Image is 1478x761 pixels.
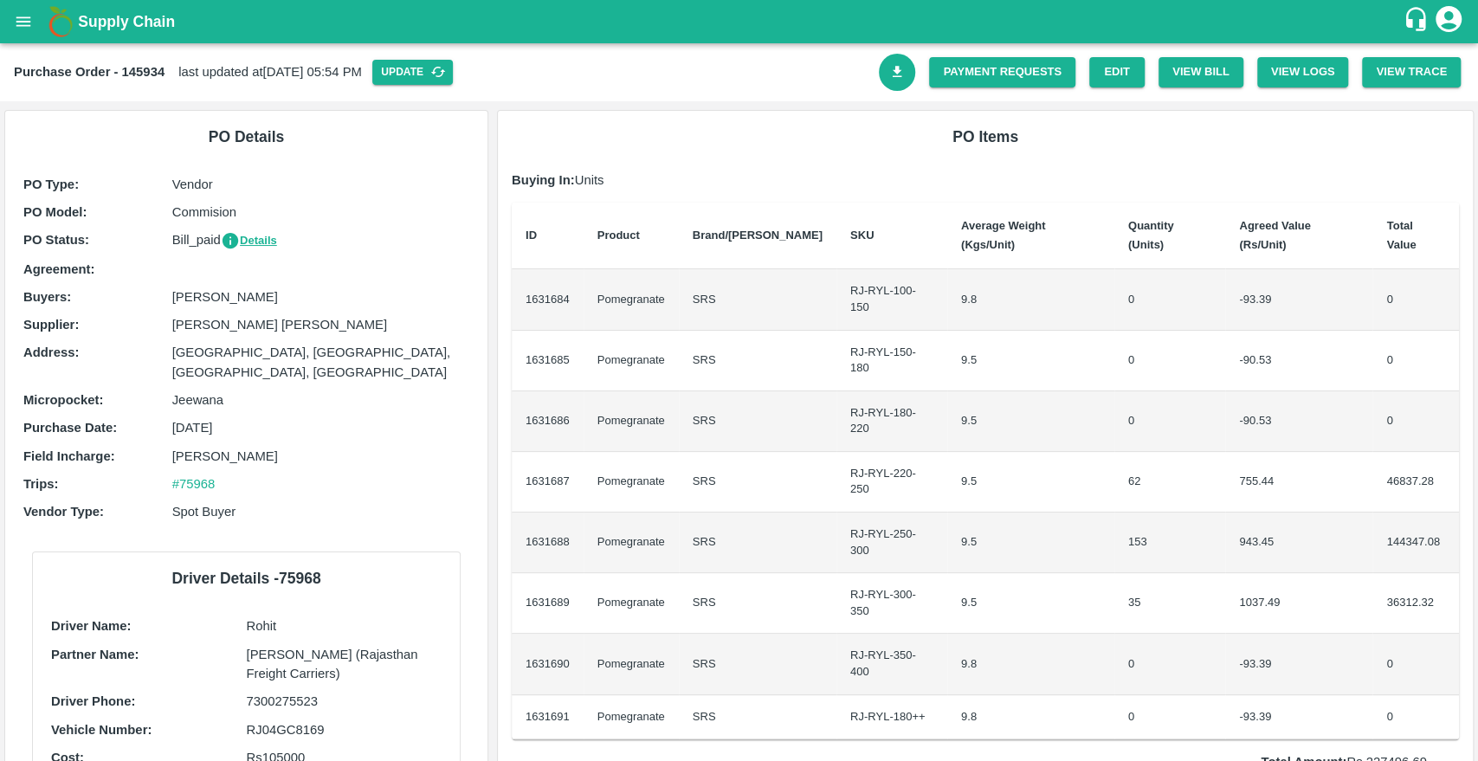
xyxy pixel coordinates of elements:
[679,391,836,452] td: SRS
[51,619,131,633] b: Driver Name:
[512,125,1459,149] h6: PO Items
[929,57,1075,87] a: Payment Requests
[221,231,277,251] button: Details
[1225,513,1372,573] td: 943.45
[23,505,104,519] b: Vendor Type :
[584,391,679,452] td: Pomegranate
[879,54,916,91] a: Download Bill
[172,502,469,521] p: Spot Buyer
[23,262,94,276] b: Agreement:
[1403,6,1433,37] div: customer-support
[1114,391,1225,452] td: 0
[172,390,469,410] p: Jeewana
[679,452,836,513] td: SRS
[512,171,1459,190] p: Units
[584,269,679,330] td: Pomegranate
[512,573,584,634] td: 1631689
[1225,452,1372,513] td: 755.44
[23,290,71,304] b: Buyers :
[172,343,469,382] p: [GEOGRAPHIC_DATA], [GEOGRAPHIC_DATA], [GEOGRAPHIC_DATA], [GEOGRAPHIC_DATA]
[51,648,139,661] b: Partner Name:
[246,645,441,684] p: [PERSON_NAME] (Rajasthan Freight Carriers)
[693,229,823,242] b: Brand/[PERSON_NAME]
[947,695,1114,740] td: 9.8
[1089,57,1145,87] a: Edit
[836,269,947,330] td: RJ-RYL-100-150
[1372,331,1459,391] td: 0
[1114,269,1225,330] td: 0
[679,573,836,634] td: SRS
[19,125,474,149] h6: PO Details
[1257,57,1349,87] button: View Logs
[23,449,115,463] b: Field Incharge :
[1159,57,1243,87] button: View Bill
[850,229,874,242] b: SKU
[1362,57,1461,87] button: View Trace
[1225,391,1372,452] td: -90.53
[584,331,679,391] td: Pomegranate
[947,573,1114,634] td: 9.5
[679,331,836,391] td: SRS
[947,331,1114,391] td: 9.5
[14,60,879,85] div: last updated at [DATE] 05:54 PM
[584,513,679,573] td: Pomegranate
[526,229,537,242] b: ID
[23,477,58,491] b: Trips :
[512,331,584,391] td: 1631685
[947,391,1114,452] td: 9.5
[679,695,836,740] td: SRS
[172,287,469,306] p: [PERSON_NAME]
[836,331,947,391] td: RJ-RYL-150-180
[836,452,947,513] td: RJ-RYL-220-250
[512,634,584,694] td: 1631690
[172,175,469,194] p: Vendor
[836,513,947,573] td: RJ-RYL-250-300
[1372,269,1459,330] td: 0
[1372,452,1459,513] td: 46837.28
[597,229,640,242] b: Product
[43,4,78,39] img: logo
[172,315,469,334] p: [PERSON_NAME] [PERSON_NAME]
[172,418,469,437] p: [DATE]
[1225,573,1372,634] td: 1037.49
[961,219,1046,251] b: Average Weight (Kgs/Unit)
[23,318,79,332] b: Supplier :
[1225,634,1372,694] td: -93.39
[584,695,679,740] td: Pomegranate
[1239,219,1310,251] b: Agreed Value (Rs/Unit)
[1386,219,1416,251] b: Total Value
[679,634,836,694] td: SRS
[947,452,1114,513] td: 9.5
[1372,695,1459,740] td: 0
[246,616,441,635] p: Rohit
[246,692,441,711] p: 7300275523
[1433,3,1464,40] div: account of current user
[512,452,584,513] td: 1631687
[947,513,1114,573] td: 9.5
[172,477,216,491] a: #75968
[51,723,152,737] b: Vehicle Number:
[78,10,1403,34] a: Supply Chain
[836,695,947,740] td: RJ-RYL-180++
[836,573,947,634] td: RJ-RYL-300-350
[584,634,679,694] td: Pomegranate
[679,269,836,330] td: SRS
[1372,573,1459,634] td: 36312.32
[172,230,469,250] p: Bill_paid
[512,695,584,740] td: 1631691
[1225,269,1372,330] td: -93.39
[512,391,584,452] td: 1631686
[947,634,1114,694] td: 9.8
[172,203,469,222] p: Commision
[51,694,135,708] b: Driver Phone:
[512,173,575,187] b: Buying In:
[23,393,103,407] b: Micropocket :
[1114,331,1225,391] td: 0
[23,421,117,435] b: Purchase Date :
[836,391,947,452] td: RJ-RYL-180-220
[1128,219,1174,251] b: Quantity (Units)
[3,2,43,42] button: open drawer
[1225,695,1372,740] td: -93.39
[584,573,679,634] td: Pomegranate
[679,513,836,573] td: SRS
